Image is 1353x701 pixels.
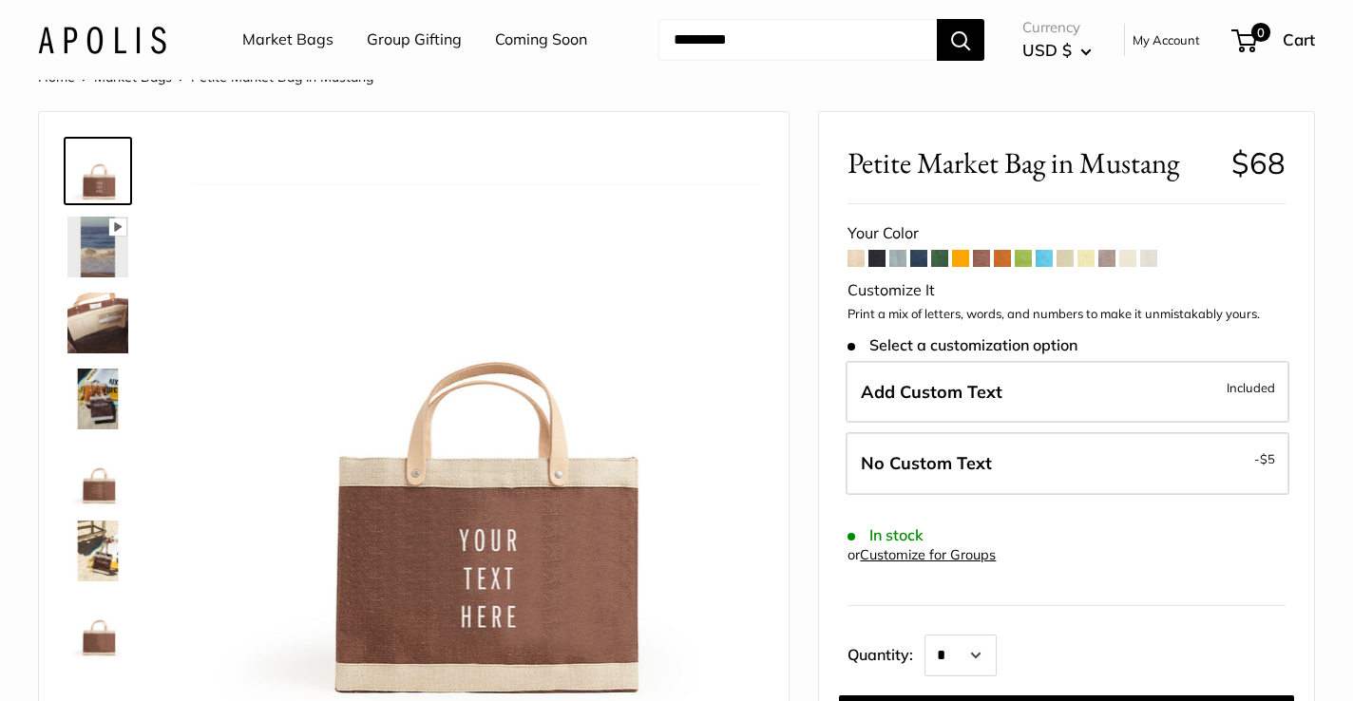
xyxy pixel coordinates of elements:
a: Customize for Groups [860,546,996,563]
img: Petite Market Bag in Mustang [67,597,128,657]
span: Currency [1022,14,1092,41]
label: Leave Blank [846,432,1289,495]
span: $68 [1231,144,1286,181]
a: Petite Market Bag in Mustang [64,365,132,433]
img: Petite Market Bag in Mustang [67,521,128,581]
a: Petite Market Bag in Mustang [64,213,132,281]
a: Group Gifting [367,26,462,54]
a: Petite Market Bag in Mustang [64,517,132,585]
span: Petite Market Bag in Mustang [848,145,1216,180]
a: Home [38,68,75,85]
img: Petite Market Bag in Mustang [67,293,128,353]
a: Petite Market Bag in Mustang [64,289,132,357]
span: No Custom Text [861,452,992,474]
span: Cart [1283,29,1315,49]
button: USD $ [1022,35,1092,66]
span: - [1254,447,1275,470]
button: Search [937,19,984,61]
a: My Account [1133,28,1200,51]
a: 0 Cart [1233,25,1315,55]
a: Petite Market Bag in Mustang [64,593,132,661]
span: Petite Market Bag in Mustang [191,68,373,85]
a: Market Bags [94,68,172,85]
span: USD $ [1022,40,1072,60]
img: Petite Market Bag in Mustang [67,445,128,505]
span: 0 [1251,23,1270,42]
span: Included [1227,376,1275,399]
input: Search... [658,19,937,61]
a: Coming Soon [495,26,587,54]
div: Your Color [848,219,1286,248]
a: Petite Market Bag in Mustang [64,137,132,205]
img: Apolis [38,26,166,53]
span: Select a customization option [848,336,1077,354]
div: Customize It [848,276,1286,305]
span: Add Custom Text [861,381,1002,403]
p: Print a mix of letters, words, and numbers to make it unmistakably yours. [848,305,1286,324]
img: Petite Market Bag in Mustang [67,369,128,429]
img: Petite Market Bag in Mustang [67,217,128,277]
label: Quantity: [848,629,924,676]
a: Market Bags [242,26,333,54]
span: $5 [1260,451,1275,466]
span: In stock [848,526,923,544]
label: Add Custom Text [846,361,1289,424]
a: Petite Market Bag in Mustang [64,441,132,509]
div: or [848,542,996,568]
img: Petite Market Bag in Mustang [67,141,128,201]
